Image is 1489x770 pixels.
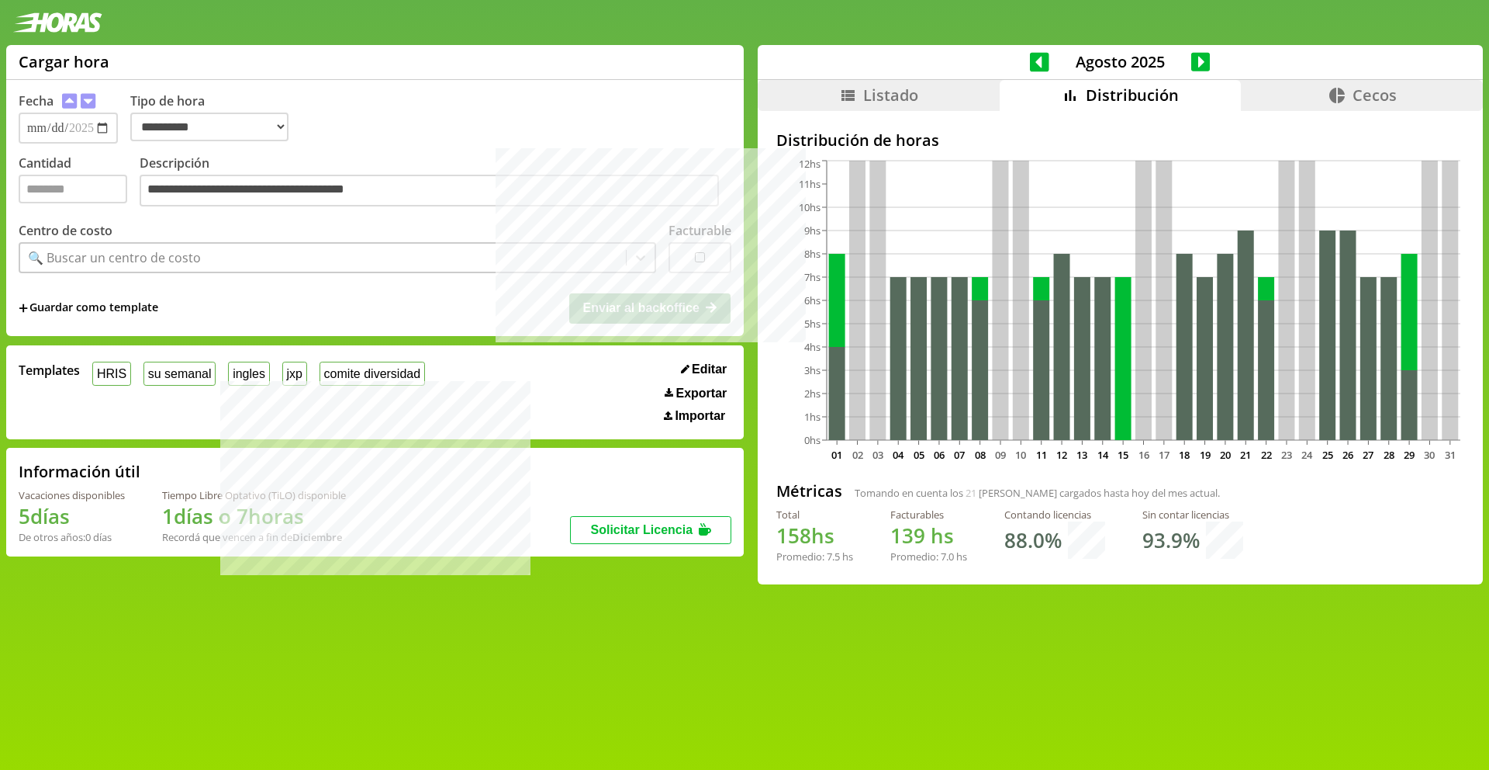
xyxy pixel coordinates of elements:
[162,502,346,530] h1: 1 días o 7 horas
[975,448,986,462] text: 08
[1199,448,1210,462] text: 19
[1142,508,1243,522] div: Sin contar licencias
[776,550,853,564] div: Promedio: hs
[1159,448,1169,462] text: 17
[890,508,967,522] div: Facturables
[827,550,840,564] span: 7.5
[804,410,821,424] tspan: 1hs
[692,362,727,376] span: Editar
[776,522,811,550] span: 158
[804,363,821,377] tspan: 3hs
[19,530,125,544] div: De otros años: 0 días
[12,12,102,33] img: logotipo
[1179,448,1190,462] text: 18
[804,387,821,401] tspan: 2hs
[1015,448,1026,462] text: 10
[1076,448,1087,462] text: 13
[1353,85,1397,106] span: Cecos
[1138,448,1149,462] text: 16
[19,488,125,502] div: Vacaciones disponibles
[19,92,54,109] label: Fecha
[162,530,346,544] div: Recordá que vencen a fin de
[913,448,924,462] text: 05
[320,362,425,386] button: comite diversidad
[1301,448,1313,462] text: 24
[1118,448,1128,462] text: 15
[1056,448,1067,462] text: 12
[804,247,821,261] tspan: 8hs
[19,300,158,317] span: +Guardar como template
[1384,448,1394,462] text: 28
[676,362,732,377] button: Editar
[19,300,28,317] span: +
[804,433,821,447] tspan: 0hs
[1424,448,1435,462] text: 30
[570,516,731,544] button: Solicitar Licencia
[872,448,883,462] text: 03
[804,293,821,307] tspan: 6hs
[954,448,965,462] text: 07
[776,522,853,550] h1: hs
[1004,508,1105,522] div: Contando licencias
[852,448,862,462] text: 02
[590,523,693,536] span: Solicitar Licencia
[776,508,853,522] div: Total
[668,222,731,239] label: Facturable
[934,448,945,462] text: 06
[1036,448,1047,462] text: 11
[799,177,821,191] tspan: 11hs
[92,362,131,386] button: HRIS
[1049,51,1191,72] span: Agosto 2025
[130,113,288,141] select: Tipo de hora
[776,130,1464,151] h2: Distribución de horas
[19,154,140,211] label: Cantidad
[1342,448,1353,462] text: 26
[890,522,925,550] span: 139
[1281,448,1292,462] text: 23
[799,157,821,171] tspan: 12hs
[660,386,731,401] button: Exportar
[1086,85,1179,106] span: Distribución
[995,448,1006,462] text: 09
[831,448,842,462] text: 01
[1142,526,1200,554] h1: 93.9 %
[19,362,80,379] span: Templates
[140,154,731,211] label: Descripción
[804,317,821,331] tspan: 5hs
[776,480,842,501] h2: Métricas
[1322,448,1333,462] text: 25
[1404,448,1415,462] text: 29
[143,362,216,386] button: su semanal
[228,362,269,386] button: ingles
[1220,448,1231,462] text: 20
[804,270,821,284] tspan: 7hs
[28,249,201,266] div: 🔍 Buscar un centro de costo
[855,486,1220,500] span: Tomando en cuenta los [PERSON_NAME] cargados hasta hoy del mes actual.
[1097,448,1109,462] text: 14
[19,502,125,530] h1: 5 días
[292,530,342,544] b: Diciembre
[1240,448,1251,462] text: 21
[19,222,112,239] label: Centro de costo
[676,387,727,401] span: Exportar
[1004,526,1062,554] h1: 88.0 %
[19,461,140,482] h2: Información útil
[804,340,821,354] tspan: 4hs
[799,200,821,214] tspan: 10hs
[19,175,127,203] input: Cantidad
[804,224,821,238] tspan: 9hs
[130,92,301,144] label: Tipo de hora
[890,550,967,564] div: Promedio: hs
[140,175,719,207] textarea: Descripción
[890,522,967,550] h1: hs
[282,362,307,386] button: jxp
[941,550,954,564] span: 7.0
[863,85,918,106] span: Listado
[675,409,725,423] span: Importar
[966,486,976,500] span: 21
[1445,448,1456,462] text: 31
[19,51,109,72] h1: Cargar hora
[1261,448,1272,462] text: 22
[893,448,904,462] text: 04
[162,488,346,502] div: Tiempo Libre Optativo (TiLO) disponible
